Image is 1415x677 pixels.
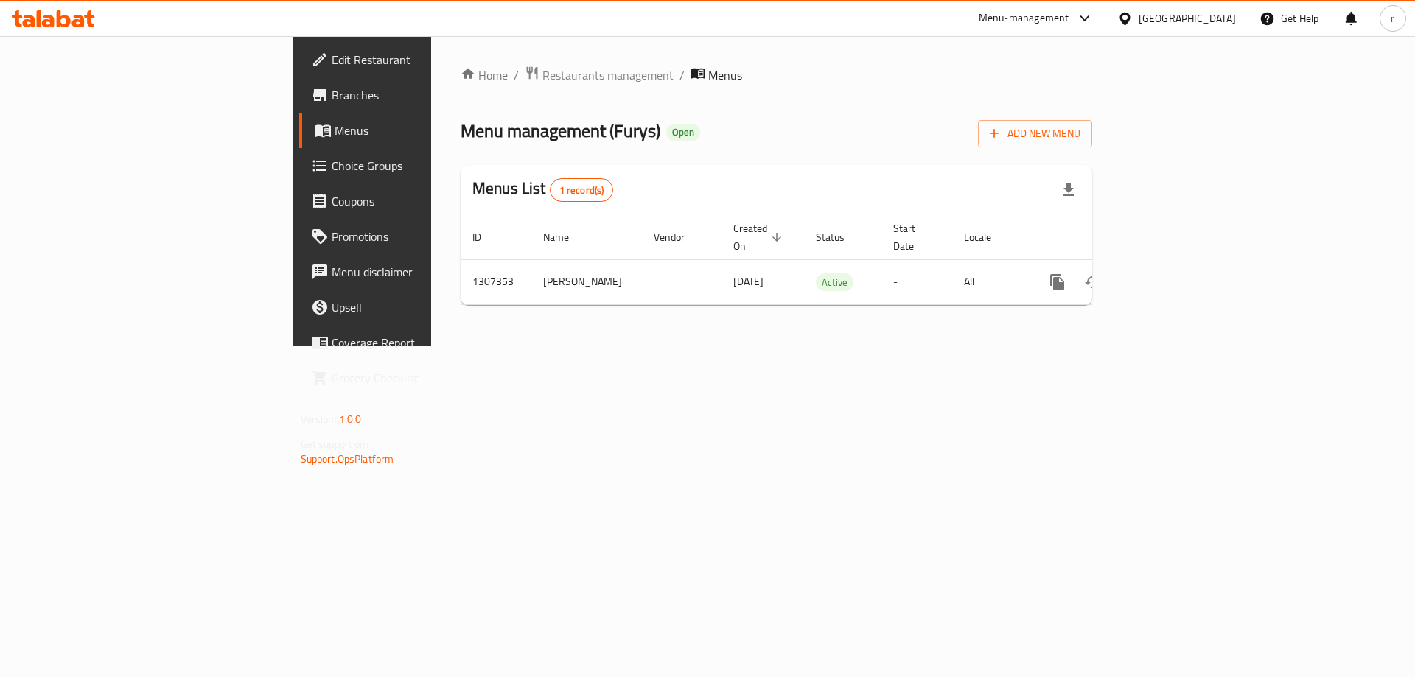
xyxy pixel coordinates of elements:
[1028,215,1193,260] th: Actions
[335,122,518,139] span: Menus
[299,42,530,77] a: Edit Restaurant
[666,126,700,138] span: Open
[964,228,1010,246] span: Locale
[299,325,530,360] a: Coverage Report
[332,228,518,245] span: Promotions
[978,120,1092,147] button: Add New Menu
[990,124,1080,143] span: Add New Menu
[461,215,1193,305] table: enhanced table
[525,66,674,85] a: Restaurants management
[472,228,500,246] span: ID
[1391,10,1394,27] span: r
[979,10,1069,27] div: Menu-management
[299,183,530,219] a: Coupons
[299,148,530,183] a: Choice Groups
[299,219,530,254] a: Promotions
[461,66,1092,85] nav: breadcrumb
[816,274,853,291] span: Active
[550,178,614,202] div: Total records count
[1040,264,1075,300] button: more
[708,66,742,84] span: Menus
[332,157,518,175] span: Choice Groups
[733,220,786,255] span: Created On
[332,192,518,210] span: Coupons
[1139,10,1236,27] div: [GEOGRAPHIC_DATA]
[881,259,952,304] td: -
[301,410,337,429] span: Version:
[679,66,685,84] li: /
[654,228,704,246] span: Vendor
[299,77,530,113] a: Branches
[733,272,764,291] span: [DATE]
[893,220,934,255] span: Start Date
[301,435,368,454] span: Get support on:
[299,290,530,325] a: Upsell
[1075,264,1111,300] button: Change Status
[461,114,660,147] span: Menu management ( Furys )
[531,259,642,304] td: [PERSON_NAME]
[332,369,518,387] span: Grocery Checklist
[542,66,674,84] span: Restaurants management
[332,51,518,69] span: Edit Restaurant
[332,86,518,104] span: Branches
[543,228,588,246] span: Name
[952,259,1028,304] td: All
[332,263,518,281] span: Menu disclaimer
[339,410,362,429] span: 1.0.0
[332,334,518,351] span: Coverage Report
[472,178,613,202] h2: Menus List
[332,298,518,316] span: Upsell
[816,228,864,246] span: Status
[1051,172,1086,208] div: Export file
[299,360,530,396] a: Grocery Checklist
[299,113,530,148] a: Menus
[551,183,613,197] span: 1 record(s)
[299,254,530,290] a: Menu disclaimer
[666,124,700,141] div: Open
[816,273,853,291] div: Active
[301,449,394,469] a: Support.OpsPlatform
